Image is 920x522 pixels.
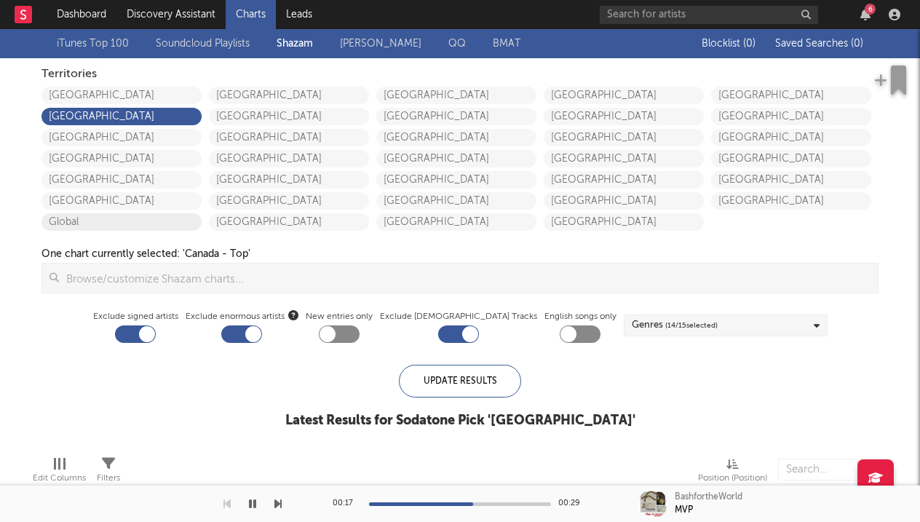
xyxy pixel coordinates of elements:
button: Exclude enormous artists [288,308,298,322]
div: One chart currently selected: ' Canada - Top ' [41,245,250,263]
div: BashfortheWorld [675,491,742,504]
div: MVP [675,504,693,517]
a: iTunes Top 100 [57,35,129,52]
div: 6 [865,4,876,15]
a: Global [41,213,202,231]
a: [GEOGRAPHIC_DATA] [41,192,202,210]
a: [GEOGRAPHIC_DATA] [209,150,369,167]
a: [GEOGRAPHIC_DATA] [209,192,369,210]
a: [GEOGRAPHIC_DATA] [711,192,871,210]
a: Soundcloud Playlists [156,35,250,52]
div: Genres [632,317,718,334]
a: [GEOGRAPHIC_DATA] [209,171,369,189]
label: English songs only [544,308,616,325]
a: [GEOGRAPHIC_DATA] [544,129,704,146]
a: [GEOGRAPHIC_DATA] [41,129,202,146]
a: BMAT [493,35,520,52]
span: Exclude enormous artists [186,308,298,325]
span: ( 0 ) [743,39,756,49]
div: Update Results [399,365,521,398]
a: [GEOGRAPHIC_DATA] [544,171,704,189]
label: Exclude [DEMOGRAPHIC_DATA] Tracks [380,308,537,325]
span: Blocklist [702,39,756,49]
a: [GEOGRAPHIC_DATA] [209,108,369,125]
a: [GEOGRAPHIC_DATA] [376,129,536,146]
span: ( 0 ) [851,39,863,49]
a: [GEOGRAPHIC_DATA] [376,213,536,231]
a: [PERSON_NAME] [340,35,421,52]
a: [GEOGRAPHIC_DATA] [209,213,369,231]
div: Latest Results for Sodatone Pick ' [GEOGRAPHIC_DATA] ' [285,412,635,430]
a: [GEOGRAPHIC_DATA] [376,192,536,210]
a: [GEOGRAPHIC_DATA] [41,150,202,167]
a: [GEOGRAPHIC_DATA] [376,108,536,125]
span: Saved Searches [775,39,863,49]
div: Filters [97,470,120,487]
button: Saved Searches (0) [771,38,863,50]
span: ( 14 / 15 selected) [665,317,718,334]
div: 00:29 [558,495,587,513]
a: [GEOGRAPHIC_DATA] [41,171,202,189]
a: [GEOGRAPHIC_DATA] [544,108,704,125]
input: Search for artists [600,6,818,24]
a: [GEOGRAPHIC_DATA] [544,192,704,210]
a: [GEOGRAPHIC_DATA] [41,87,202,104]
div: 00:17 [333,495,362,513]
input: Browse/customize Shazam charts... [59,264,878,293]
label: New entries only [306,308,373,325]
a: [GEOGRAPHIC_DATA] [41,108,202,125]
div: Edit Columns [33,470,86,487]
a: [GEOGRAPHIC_DATA] [376,171,536,189]
a: [GEOGRAPHIC_DATA] [376,150,536,167]
button: 6 [860,9,871,20]
a: [GEOGRAPHIC_DATA] [711,87,871,104]
a: [GEOGRAPHIC_DATA] [711,150,871,167]
a: [GEOGRAPHIC_DATA] [711,171,871,189]
input: Search... [778,459,887,481]
label: Exclude signed artists [93,308,178,325]
a: QQ [448,35,466,52]
div: Filters [97,451,120,494]
a: [GEOGRAPHIC_DATA] [544,213,704,231]
div: Territories [41,66,879,83]
div: Position (Position) [698,470,767,487]
div: Edit Columns [33,451,86,494]
div: Position (Position) [698,451,767,494]
a: [GEOGRAPHIC_DATA] [711,129,871,146]
a: [GEOGRAPHIC_DATA] [209,87,369,104]
a: [GEOGRAPHIC_DATA] [711,108,871,125]
a: [GEOGRAPHIC_DATA] [209,129,369,146]
a: [GEOGRAPHIC_DATA] [376,87,536,104]
a: [GEOGRAPHIC_DATA] [544,87,704,104]
a: [GEOGRAPHIC_DATA] [544,150,704,167]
